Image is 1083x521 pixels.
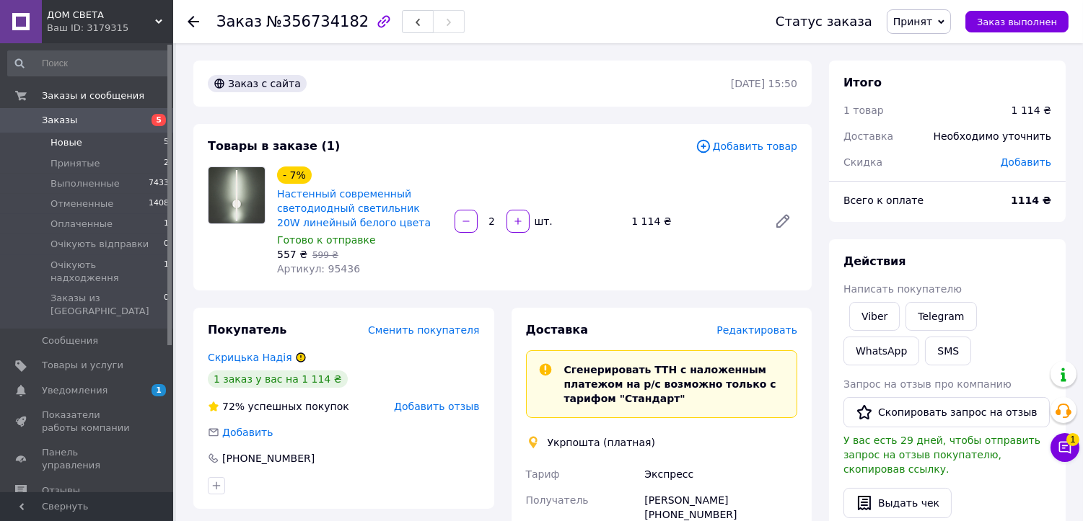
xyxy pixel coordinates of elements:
[222,427,273,438] span: Добавить
[696,138,797,154] span: Добавить товар
[51,136,82,149] span: Новые
[564,364,776,404] span: Сгенерировать ТТН с наложенным платежом на р/с возможно только с тарифом "Стандарт"
[843,195,924,206] span: Всего к оплате
[51,292,164,318] span: Заказы из [GEOGRAPHIC_DATA]
[626,211,763,231] div: 1 114 ₴
[768,207,797,236] a: Редактировать
[221,451,316,466] div: [PHONE_NUMBER]
[843,254,906,268] span: Действия
[42,334,98,347] span: Сообщения
[965,11,1069,32] button: Заказ выполнен
[209,167,265,223] img: Настенный современный светодиодный светильник 20W линейный белого цвета
[906,302,976,331] a: Telegram
[51,238,149,251] span: Очікують відправки
[7,50,170,76] input: Поиск
[51,259,164,285] span: Очікують надходження
[222,401,245,412] span: 72%
[977,17,1057,27] span: Заказ выполнен
[164,218,169,231] span: 1
[42,114,77,127] span: Заказы
[164,238,169,251] span: 0
[849,302,900,331] a: Viber
[843,76,882,89] span: Итого
[843,130,893,142] span: Доставка
[42,359,123,372] span: Товары и услуги
[925,337,971,365] button: SMS
[51,177,120,190] span: Выполненные
[51,218,113,231] span: Оплаченные
[164,259,169,285] span: 1
[1066,433,1079,446] span: 1
[641,461,800,487] div: Экспресс
[843,337,919,365] a: WhatsApp
[394,401,479,412] span: Добавить отзыв
[843,397,1050,427] button: Скопировать запрос на отзыв
[188,14,199,29] div: Вернуться назад
[208,370,348,388] div: 1 заказ у вас на 1 114 ₴
[1012,103,1051,117] div: 1 114 ₴
[531,214,554,228] div: шт.
[164,292,169,318] span: 0
[208,139,340,153] span: Товары в заказе (1)
[526,494,589,506] span: Получатель
[776,14,872,29] div: Статус заказа
[1011,195,1051,206] b: 1114 ₴
[266,13,369,30] span: №356734182
[42,384,108,397] span: Уведомления
[208,75,307,92] div: Заказ с сайта
[51,157,100,170] span: Принятые
[216,13,262,30] span: Заказ
[149,177,169,190] span: 7433
[544,435,659,450] div: Укрпошта (платная)
[1001,156,1051,168] span: Добавить
[208,323,286,337] span: Покупатель
[526,468,560,480] span: Тариф
[843,283,962,295] span: Написать покупателю
[277,188,431,228] a: Настенный современный светодиодный светильник 20W линейный белого цвета
[51,197,113,210] span: Отмененные
[152,114,166,126] span: 5
[526,323,589,337] span: Доставка
[149,197,169,210] span: 1408
[164,136,169,149] span: 5
[368,324,479,336] span: Сменить покупателя
[843,104,884,116] span: 1 товар
[47,9,155,22] span: ДОМ СВЕТА
[716,324,797,336] span: Редактировать
[277,249,307,260] span: 557 ₴
[843,156,882,168] span: Скидка
[312,250,338,260] span: 599 ₴
[893,16,932,27] span: Принят
[277,263,360,275] span: Артикул: 95436
[42,89,144,102] span: Заказы и сообщения
[843,488,952,518] button: Выдать чек
[277,166,312,184] div: - 7%
[731,78,797,89] time: [DATE] 15:50
[925,120,1060,152] div: Необходимо уточнить
[843,435,1040,475] span: У вас есть 29 дней, чтобы отправить запрос на отзыв покупателю, скопировав ссылку.
[42,409,133,435] span: Показатели работы компании
[47,22,173,35] div: Ваш ID: 3179315
[42,446,133,472] span: Панель управления
[1051,433,1079,462] button: Чат с покупателем1
[843,378,1012,390] span: Запрос на отзыв про компанию
[164,157,169,170] span: 2
[208,352,292,363] a: Скрицька Надія
[42,484,80,497] span: Отзывы
[152,384,166,396] span: 1
[277,234,376,246] span: Готово к отправке
[208,399,349,414] div: успешных покупок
